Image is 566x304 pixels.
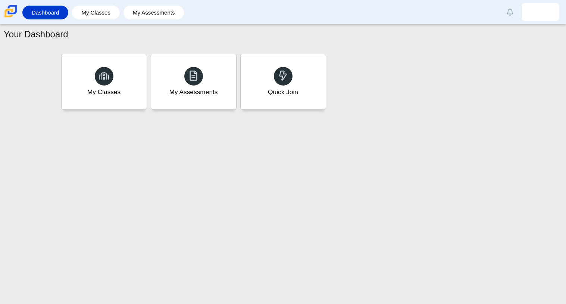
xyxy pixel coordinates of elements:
[240,54,326,110] a: Quick Join
[268,87,298,97] div: Quick Join
[26,6,65,19] a: Dashboard
[169,87,218,97] div: My Assessments
[127,6,181,19] a: My Assessments
[87,87,121,97] div: My Classes
[4,28,68,41] h1: Your Dashboard
[522,3,559,21] a: edwin.sixteco.2qPxYv
[61,54,147,110] a: My Classes
[76,6,116,19] a: My Classes
[151,54,237,110] a: My Assessments
[502,4,518,20] a: Alerts
[3,3,19,19] img: Carmen School of Science & Technology
[3,14,19,20] a: Carmen School of Science & Technology
[535,6,547,18] img: edwin.sixteco.2qPxYv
